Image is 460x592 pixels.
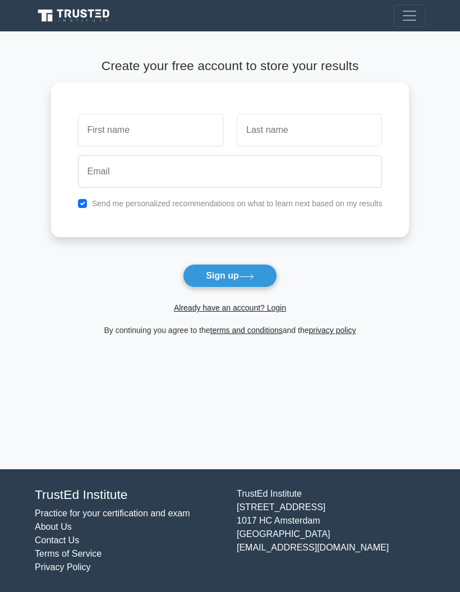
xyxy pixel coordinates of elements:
[78,114,223,146] input: First name
[174,303,286,312] a: Already have an account? Login
[35,535,79,545] a: Contact Us
[78,155,383,188] input: Email
[44,323,416,337] div: By continuing you agree to the and the
[210,326,283,335] a: terms and conditions
[35,522,72,531] a: About Us
[309,326,356,335] a: privacy policy
[35,487,223,502] h4: TrustEd Institute
[394,4,425,27] button: Toggle navigation
[35,508,190,518] a: Practice for your certification and exam
[35,562,91,572] a: Privacy Policy
[92,199,383,208] label: Send me personalized recommendations on what to learn next based on my results
[183,264,277,288] button: Sign up
[51,58,410,73] h4: Create your free account to store your results
[237,114,382,146] input: Last name
[230,487,432,574] div: TrustEd Institute [STREET_ADDRESS] 1017 HC Amsterdam [GEOGRAPHIC_DATA] [EMAIL_ADDRESS][DOMAIN_NAME]
[35,549,102,558] a: Terms of Service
